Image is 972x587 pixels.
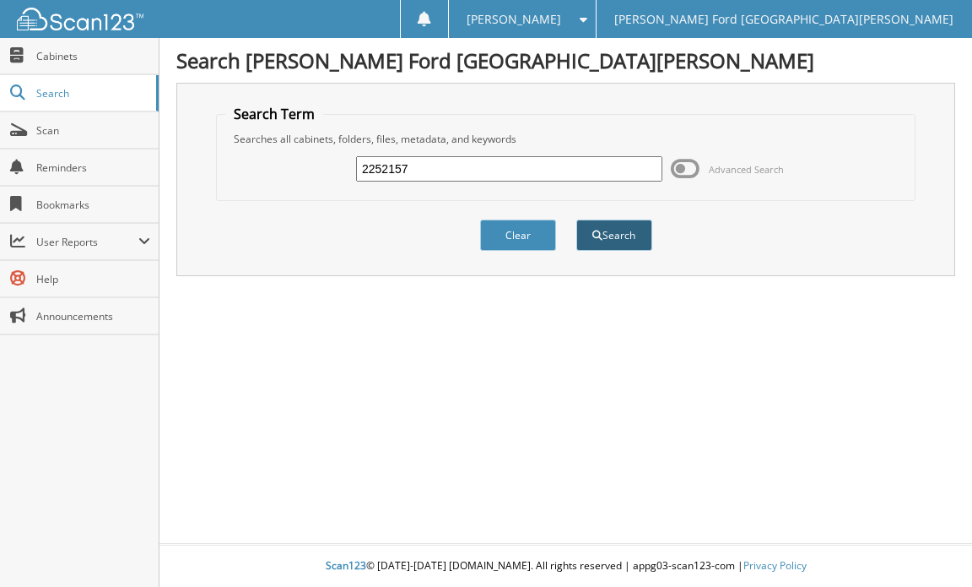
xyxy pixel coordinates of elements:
a: Privacy Policy [743,558,807,573]
span: Scan [36,123,150,138]
span: Reminders [36,160,150,175]
span: Bookmarks [36,198,150,212]
span: [PERSON_NAME] [467,14,561,24]
span: [PERSON_NAME] Ford [GEOGRAPHIC_DATA][PERSON_NAME] [614,14,953,24]
button: Search [576,220,652,251]
span: User Reports [36,235,138,249]
span: Cabinets [36,49,150,63]
iframe: Chat Widget [888,506,972,587]
span: Help [36,272,150,286]
div: © [DATE]-[DATE] [DOMAIN_NAME]. All rights reserved | appg03-scan123-com | [159,546,972,587]
span: Advanced Search [709,163,784,176]
span: Scan123 [326,558,366,573]
img: scan123-logo-white.svg [17,8,143,30]
span: Announcements [36,309,150,323]
h1: Search [PERSON_NAME] Ford [GEOGRAPHIC_DATA][PERSON_NAME] [176,46,955,74]
span: Search [36,86,148,101]
legend: Search Term [225,105,323,123]
div: Searches all cabinets, folders, files, metadata, and keywords [225,132,906,146]
button: Clear [480,220,556,251]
